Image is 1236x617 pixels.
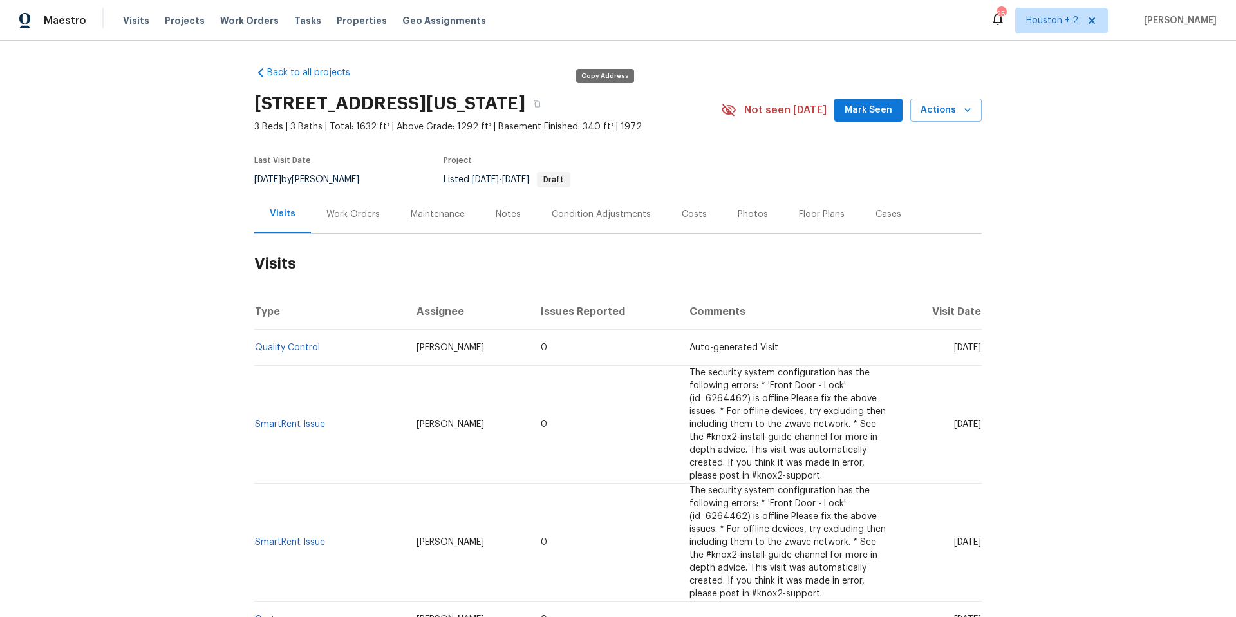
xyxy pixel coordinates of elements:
span: Last Visit Date [254,157,311,164]
a: Back to all projects [254,66,378,79]
span: Draft [538,176,569,184]
div: Costs [682,208,707,221]
a: SmartRent Issue [255,538,325,547]
span: Auto-generated Visit [689,343,778,352]
button: Actions [910,99,982,122]
span: [PERSON_NAME] [417,420,484,429]
span: 0 [541,538,547,547]
th: Visit Date [897,294,982,330]
button: Mark Seen [834,99,903,122]
span: [DATE] [472,175,499,184]
span: Mark Seen [845,102,892,119]
div: Notes [496,208,521,221]
span: [PERSON_NAME] [417,538,484,547]
span: Work Orders [220,14,279,27]
div: Photos [738,208,768,221]
span: The security system configuration has the following errors: * 'Front Door - Lock' (id=6264462) is... [689,486,886,598]
div: Condition Adjustments [552,208,651,221]
span: 0 [541,420,547,429]
span: Tasks [294,16,321,25]
a: Quality Control [255,343,320,352]
div: Work Orders [326,208,380,221]
span: Project [444,157,472,164]
span: Geo Assignments [402,14,486,27]
div: Cases [876,208,901,221]
span: [DATE] [954,343,981,352]
span: [PERSON_NAME] [1139,14,1217,27]
th: Issues Reported [530,294,679,330]
div: Maintenance [411,208,465,221]
span: [DATE] [954,420,981,429]
span: The security system configuration has the following errors: * 'Front Door - Lock' (id=6264462) is... [689,368,886,480]
th: Assignee [406,294,531,330]
span: Maestro [44,14,86,27]
span: Not seen [DATE] [744,104,827,117]
span: [DATE] [954,538,981,547]
th: Type [254,294,406,330]
span: Houston + 2 [1026,14,1078,27]
span: Actions [921,102,971,119]
span: [DATE] [502,175,529,184]
span: Listed [444,175,570,184]
span: [PERSON_NAME] [417,343,484,352]
h2: [STREET_ADDRESS][US_STATE] [254,97,525,110]
span: [DATE] [254,175,281,184]
div: Visits [270,207,295,220]
div: 25 [997,8,1006,21]
span: Properties [337,14,387,27]
a: SmartRent Issue [255,420,325,429]
h2: Visits [254,234,982,294]
th: Comments [679,294,897,330]
span: Projects [165,14,205,27]
span: - [472,175,529,184]
span: 0 [541,343,547,352]
div: by [PERSON_NAME] [254,172,375,187]
span: Visits [123,14,149,27]
span: 3 Beds | 3 Baths | Total: 1632 ft² | Above Grade: 1292 ft² | Basement Finished: 340 ft² | 1972 [254,120,721,133]
div: Floor Plans [799,208,845,221]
